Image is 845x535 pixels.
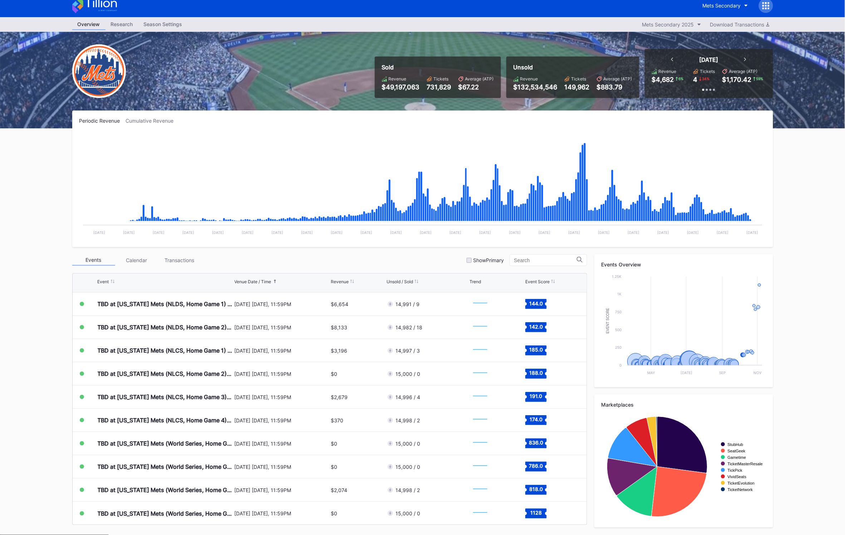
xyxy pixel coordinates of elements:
[571,76,586,82] div: Tickets
[235,510,329,516] div: [DATE] [DATE], 11:59PM
[271,230,283,235] text: [DATE]
[105,19,138,30] a: Research
[98,347,233,354] div: TBD at [US_STATE] Mets (NLCS, Home Game 1) (If Necessary) (Date TBD)
[158,255,201,266] div: Transactions
[717,230,728,235] text: [DATE]
[396,487,420,493] div: 14,998 / 2
[331,441,337,447] div: $0
[301,230,313,235] text: [DATE]
[458,83,494,91] div: $67.22
[479,230,491,235] text: [DATE]
[606,308,610,334] text: Event Score
[657,230,669,235] text: [DATE]
[728,462,763,466] text: TicketMasterResale
[382,64,494,71] div: Sold
[700,69,715,74] div: Tickets
[11,11,17,17] img: logo_orange.svg
[529,463,543,469] text: 786.0
[331,230,343,235] text: [DATE]
[565,83,590,91] div: 149,962
[514,257,577,263] input: Search
[389,76,407,82] div: Revenue
[115,255,158,266] div: Calendar
[753,370,762,375] text: Nov
[105,19,138,29] div: Research
[434,76,449,82] div: Tickets
[98,279,109,284] div: Event
[601,273,766,380] svg: Chart title
[530,417,542,423] text: 174.0
[628,230,639,235] text: [DATE]
[449,230,461,235] text: [DATE]
[235,417,329,423] div: [DATE] [DATE], 11:59PM
[728,442,743,447] text: StubHub
[72,255,115,266] div: Events
[465,76,494,82] div: Average (ATP)
[747,230,758,235] text: [DATE]
[728,468,743,472] text: TickPick
[235,301,329,307] div: [DATE] [DATE], 11:59PM
[604,76,632,82] div: Average (ATP)
[728,475,747,479] text: VividSeats
[71,41,77,47] img: tab_keywords_by_traffic_grey.svg
[235,279,271,284] div: Venue Date / Time
[19,41,25,47] img: tab_domain_overview_orange.svg
[520,76,538,82] div: Revenue
[729,69,758,74] div: Average (ATP)
[331,371,337,377] div: $0
[72,44,126,98] img: New-York-Mets-Transparent.png
[728,455,746,460] text: Gametime
[615,328,622,332] text: 500
[11,19,17,24] img: website_grey.svg
[331,394,348,400] div: $2,679
[678,76,684,82] div: 6 %
[597,83,632,91] div: $883.79
[647,370,655,375] text: May
[470,365,491,383] svg: Chart title
[396,510,420,516] div: 15,000 / 0
[235,487,329,493] div: [DATE] [DATE], 11:59PM
[612,274,622,279] text: 1.25k
[235,348,329,354] div: [DATE] [DATE], 11:59PM
[615,310,622,314] text: 750
[420,230,432,235] text: [DATE]
[396,417,420,423] div: 14,998 / 2
[331,279,349,284] div: Revenue
[702,76,711,82] div: 34 %
[20,11,35,17] div: v 4.0.25
[539,230,550,235] text: [DATE]
[331,464,337,470] div: $0
[98,324,233,331] div: TBD at [US_STATE] Mets (NLDS, Home Game 2) (If Necessary) (Date TBD)
[615,345,622,349] text: 250
[235,394,329,400] div: [DATE] [DATE], 11:59PM
[98,463,233,470] div: TBD at [US_STATE] Mets (World Series, Home Game 2) (If Necessary) (Date TBD)
[620,363,622,367] text: 0
[598,230,610,235] text: [DATE]
[470,318,491,336] svg: Chart title
[470,435,491,452] svg: Chart title
[530,393,542,399] text: 191.0
[98,370,233,377] div: TBD at [US_STATE] Mets (NLCS, Home Game 2) (If Necessary) (Date TBD)
[235,371,329,377] div: [DATE] [DATE], 11:59PM
[722,76,752,83] div: $1,170.42
[699,56,718,63] div: [DATE]
[360,230,372,235] text: [DATE]
[529,370,543,376] text: 188.0
[182,230,194,235] text: [DATE]
[529,324,543,330] text: 142.0
[529,347,543,353] text: 185.0
[470,295,491,313] svg: Chart title
[138,19,188,29] div: Season Settings
[396,441,420,447] div: 15,000 / 0
[530,510,542,516] text: 1128
[728,487,753,492] text: TicketNetwork
[235,324,329,330] div: [DATE] [DATE], 11:59PM
[703,3,741,9] div: Mets Secondary
[659,69,677,74] div: Revenue
[568,230,580,235] text: [DATE]
[390,230,402,235] text: [DATE]
[601,413,766,520] svg: Chart title
[152,230,164,235] text: [DATE]
[470,411,491,429] svg: Chart title
[396,464,420,470] div: 15,000 / 0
